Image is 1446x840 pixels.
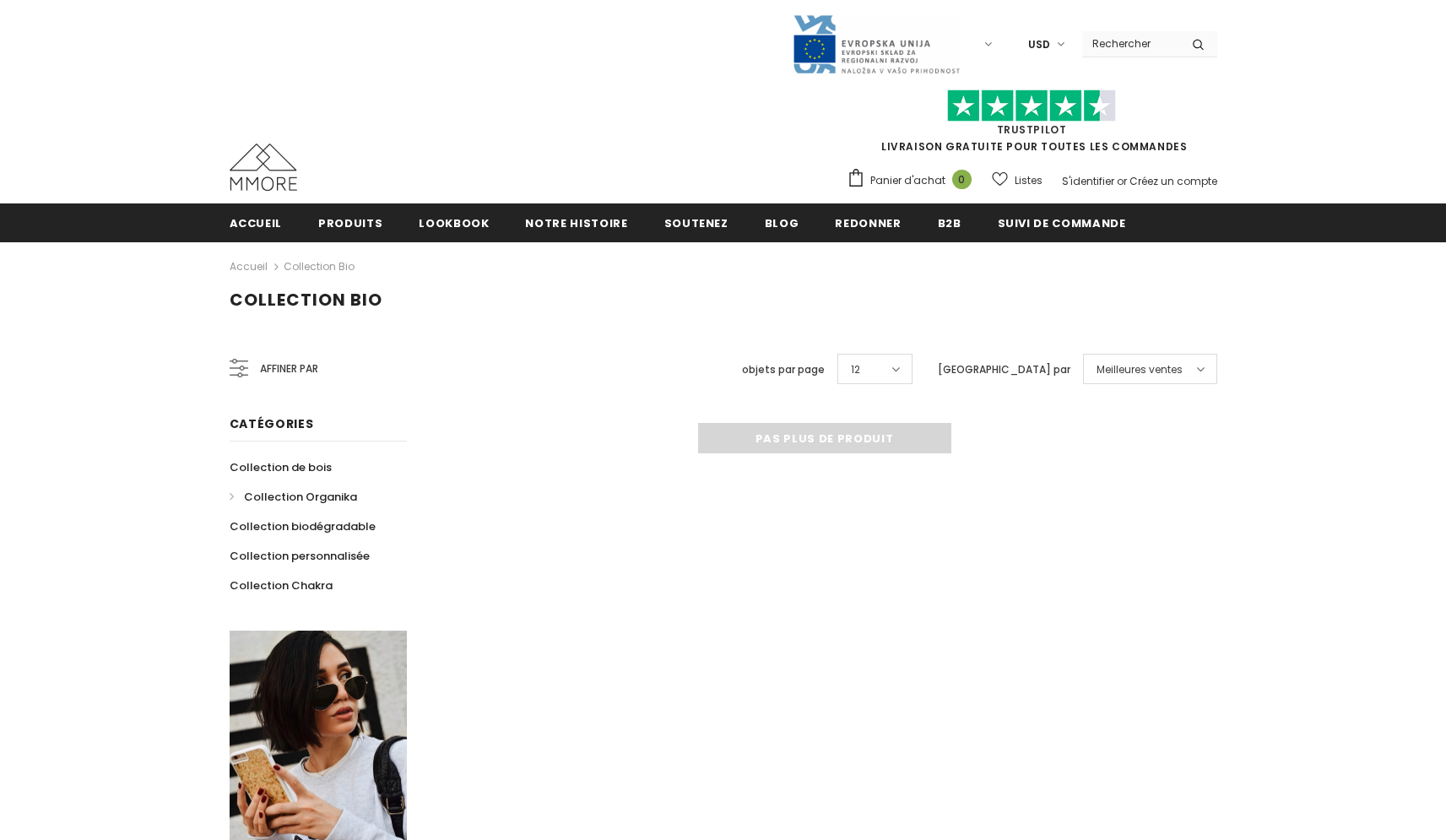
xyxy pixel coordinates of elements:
img: Faites confiance aux étoiles pilotes [947,89,1116,122]
label: [GEOGRAPHIC_DATA] par [938,361,1070,378]
a: Collection de bois [230,453,332,482]
a: Collection personnalisée [230,541,370,571]
span: B2B [938,215,961,231]
a: Lookbook [419,203,489,241]
img: Cas MMORE [230,144,297,191]
span: LIVRAISON GRATUITE POUR TOUTES LES COMMANDES [847,97,1217,154]
a: soutenez [664,203,728,241]
a: Listes [992,165,1043,195]
span: Collection personnalisée [230,548,370,564]
a: Accueil [230,203,283,241]
a: Panier d'achat 0 [847,168,980,193]
span: soutenez [664,215,728,231]
a: Accueil [230,257,268,277]
a: Collection Organika [230,482,357,512]
span: Catégories [230,415,314,432]
span: 12 [851,361,860,378]
a: Collection biodégradable [230,512,376,541]
a: Notre histoire [525,203,627,241]
span: Affiner par [260,360,318,378]
a: Produits [318,203,382,241]
a: Créez un compte [1129,174,1217,188]
input: Search Site [1082,31,1179,56]
a: TrustPilot [997,122,1067,137]
a: Blog [765,203,799,241]
a: Javni Razpis [792,36,961,51]
a: B2B [938,203,961,241]
span: Collection biodégradable [230,518,376,534]
a: Suivi de commande [998,203,1126,241]
span: Lookbook [419,215,489,231]
span: USD [1028,36,1050,53]
span: or [1117,174,1127,188]
img: Javni Razpis [792,14,961,75]
span: Notre histoire [525,215,627,231]
span: Panier d'achat [870,172,945,189]
a: Redonner [835,203,901,241]
span: Collection Organika [244,489,357,505]
a: Collection Chakra [230,571,333,600]
label: objets par page [742,361,825,378]
a: S'identifier [1062,174,1114,188]
span: Meilleures ventes [1097,361,1183,378]
span: Redonner [835,215,901,231]
span: Collection de bois [230,459,332,475]
span: Suivi de commande [998,215,1126,231]
a: Collection Bio [284,259,355,274]
span: Collection Bio [230,288,382,312]
span: Collection Chakra [230,577,333,593]
span: Blog [765,215,799,231]
span: Listes [1015,172,1043,189]
span: Accueil [230,215,283,231]
span: 0 [952,170,972,189]
span: Produits [318,215,382,231]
